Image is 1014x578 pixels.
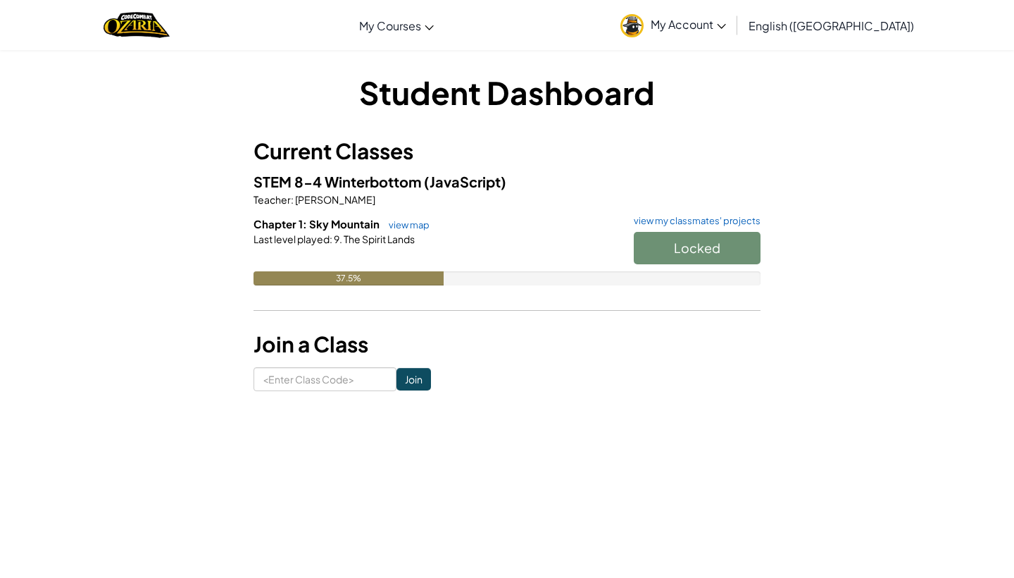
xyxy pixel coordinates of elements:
[104,11,169,39] a: Ozaria by CodeCombat logo
[352,6,441,44] a: My Courses
[651,17,726,32] span: My Account
[396,368,431,391] input: Join
[330,233,332,245] span: :
[627,216,760,226] a: view my classmates' projects
[382,219,430,230] a: view map
[294,193,375,206] span: [PERSON_NAME]
[424,173,506,190] span: (JavaScript)
[342,233,415,245] span: The Spirit Lands
[254,135,760,167] h3: Current Classes
[254,233,330,245] span: Last level played
[254,328,760,360] h3: Join a Class
[104,11,169,39] img: Home
[254,70,760,114] h1: Student Dashboard
[332,233,342,245] span: 9.
[613,3,733,47] a: My Account
[291,193,294,206] span: :
[620,14,644,37] img: avatar
[254,367,396,391] input: <Enter Class Code>
[749,18,914,33] span: English ([GEOGRAPHIC_DATA])
[254,193,291,206] span: Teacher
[254,271,444,285] div: 37.5%
[359,18,421,33] span: My Courses
[741,6,921,44] a: English ([GEOGRAPHIC_DATA])
[254,217,382,230] span: Chapter 1: Sky Mountain
[254,173,424,190] span: STEM 8-4 Winterbottom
